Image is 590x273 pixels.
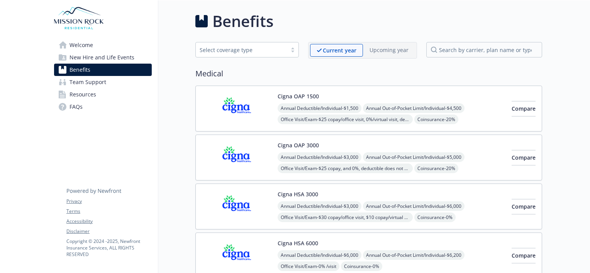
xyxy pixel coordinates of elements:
[512,150,536,165] button: Compare
[278,212,413,222] span: Office Visit/Exam - $30 copay/office visit, $10 copay/virtual visit
[512,105,536,112] span: Compare
[278,92,319,100] button: Cigna OAP 1500
[414,115,458,124] span: Coinsurance - 20%
[70,51,134,64] span: New Hire and Life Events
[202,190,271,223] img: CIGNA carrier logo
[512,101,536,116] button: Compare
[414,212,456,222] span: Coinsurance - 0%
[426,42,542,57] input: search by carrier, plan name or type
[512,248,536,263] button: Compare
[341,261,382,271] span: Coinsurance - 0%
[202,239,271,272] img: CIGNA carrier logo
[363,44,415,57] span: Upcoming year
[278,261,339,271] span: Office Visit/Exam - 0% /visit
[278,152,361,162] span: Annual Deductible/Individual - $3,000
[363,152,465,162] span: Annual Out-of-Pocket Limit/Individual - $5,000
[278,201,361,211] span: Annual Deductible/Individual - $3,000
[70,76,106,88] span: Team Support
[414,163,458,173] span: Coinsurance - 20%
[54,101,152,113] a: FAQs
[54,76,152,88] a: Team Support
[200,46,283,54] div: Select coverage type
[202,141,271,174] img: CIGNA carrier logo
[278,250,361,260] span: Annual Deductible/Individual - $6,000
[195,68,542,79] h2: Medical
[66,198,151,205] a: Privacy
[512,199,536,214] button: Compare
[278,190,318,198] button: Cigna HSA 3000
[363,103,465,113] span: Annual Out-of-Pocket Limit/Individual - $4,500
[54,88,152,101] a: Resources
[66,218,151,225] a: Accessibility
[54,51,152,64] a: New Hire and Life Events
[512,203,536,210] span: Compare
[512,154,536,161] span: Compare
[70,88,96,101] span: Resources
[278,239,318,247] button: Cigna HSA 6000
[212,10,273,33] h1: Benefits
[370,46,409,54] p: Upcoming year
[70,64,90,76] span: Benefits
[323,46,356,54] p: Current year
[278,163,413,173] span: Office Visit/Exam - $25 copay, and 0%, deductible does not apply
[512,252,536,259] span: Compare
[66,208,151,215] a: Terms
[363,201,465,211] span: Annual Out-of-Pocket Limit/Individual - $6,000
[70,101,83,113] span: FAQs
[54,64,152,76] a: Benefits
[66,238,151,258] p: Copyright © 2024 - 2025 , Newfront Insurance Services, ALL RIGHTS RESERVED
[363,250,465,260] span: Annual Out-of-Pocket Limit/Individual - $6,200
[70,39,93,51] span: Welcome
[202,92,271,125] img: CIGNA carrier logo
[278,141,319,149] button: Cigna OAP 3000
[278,115,413,124] span: Office Visit/Exam - $25 copay/office visit, 0%/virtual visit, deductible does not apply
[278,103,361,113] span: Annual Deductible/Individual - $1,500
[66,228,151,235] a: Disclaimer
[54,39,152,51] a: Welcome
